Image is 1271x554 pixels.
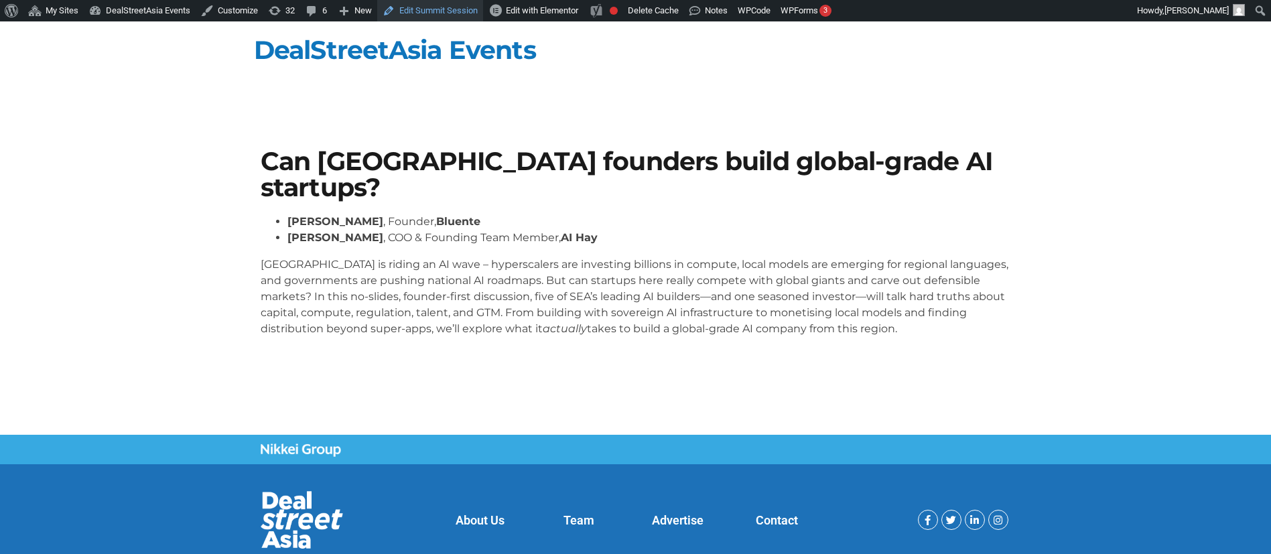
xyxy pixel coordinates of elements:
li: , Founder, [287,214,1011,230]
strong: [PERSON_NAME] [287,215,383,228]
span: [PERSON_NAME] [1164,5,1229,15]
img: Nikkei Group [261,443,341,457]
strong: Bluente [436,215,480,228]
div: 3 [819,5,831,17]
strong: AI Hay [561,231,598,244]
a: Team [563,513,594,527]
span: Edit with Elementor [506,5,578,15]
p: [GEOGRAPHIC_DATA] is riding an AI wave – hyperscalers are investing billions in compute, local mo... [261,257,1011,337]
h1: Can [GEOGRAPHIC_DATA] founders build global-grade AI startups? [261,149,1011,200]
a: DealStreetAsia Events [254,34,536,66]
em: actually [543,322,587,335]
a: Contact [756,513,798,527]
div: Focus keyphrase not set [610,7,618,15]
strong: [PERSON_NAME] [287,231,383,244]
li: , COO & Founding Team Member, [287,230,1011,246]
a: Advertise [652,513,704,527]
a: About Us [456,513,505,527]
